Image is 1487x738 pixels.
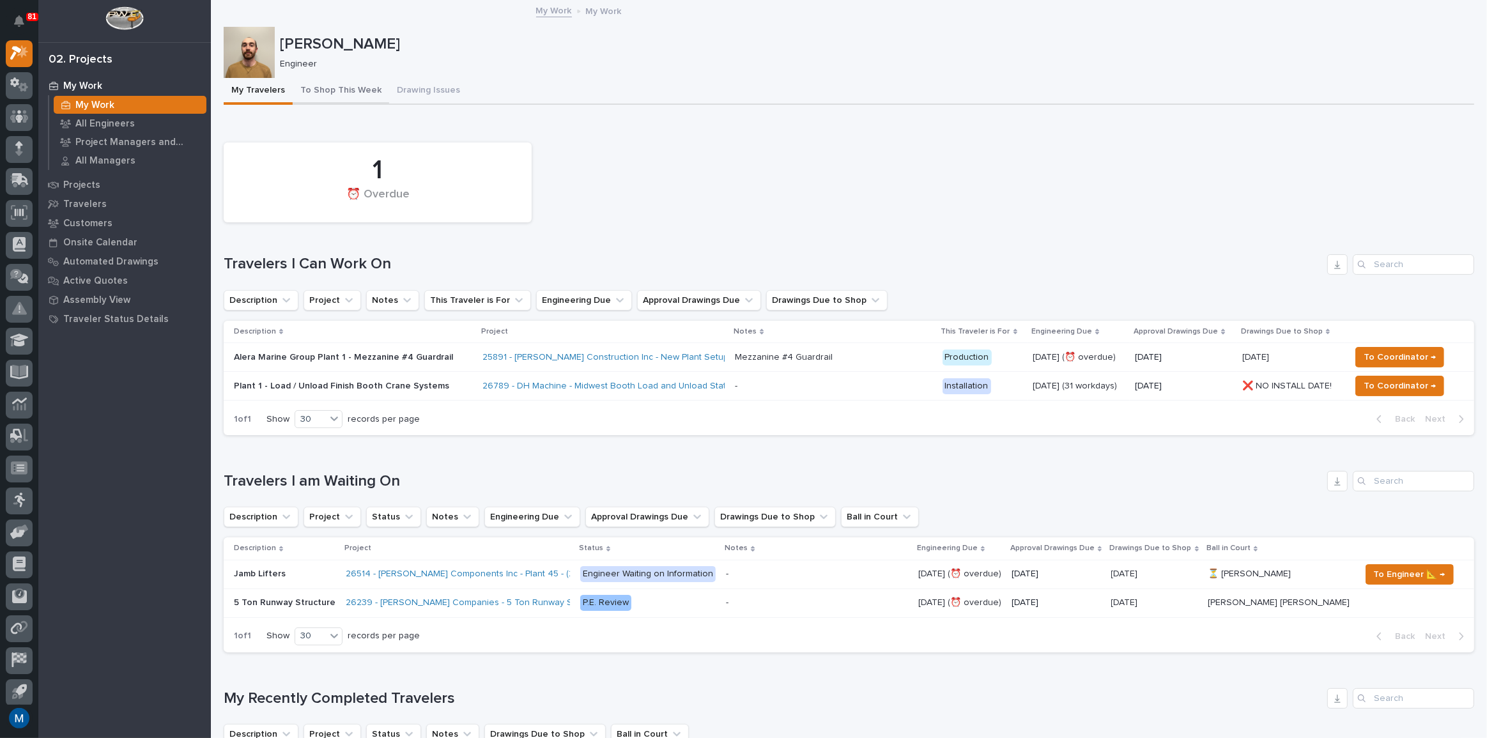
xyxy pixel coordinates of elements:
input: Search [1353,471,1474,491]
p: All Managers [75,155,135,167]
p: 5 Ton Runway Structure [234,595,338,608]
a: Customers [38,213,211,233]
p: [DATE] [1242,350,1272,363]
input: Search [1353,688,1474,709]
p: [DATE] (31 workdays) [1033,381,1125,392]
a: Automated Drawings [38,252,211,271]
span: Back [1387,413,1415,425]
p: Assembly View [63,295,130,306]
div: 30 [295,629,326,643]
button: Project [304,290,361,311]
tr: Jamb LiftersJamb Lifters 26514 - [PERSON_NAME] Components Inc - Plant 45 - (2) Hyperlite ¼ ton br... [224,560,1474,588]
button: Approval Drawings Due [585,507,709,527]
button: To Engineer 📐 → [1366,564,1454,585]
button: Next [1420,631,1474,642]
p: Ball in Court [1206,541,1251,555]
p: [PERSON_NAME] [PERSON_NAME] [1208,595,1352,608]
button: To Shop This Week [293,78,389,105]
p: 1 of 1 [224,404,261,435]
button: Engineering Due [536,290,632,311]
h1: My Recently Completed Travelers [224,689,1322,708]
input: Search [1353,254,1474,275]
div: Mezzanine #4 Guardrail [735,352,833,363]
button: Engineering Due [484,507,580,527]
p: Approval Drawings Due [1010,541,1095,555]
p: records per page [348,414,420,425]
tr: Alera Marine Group Plant 1 - Mezzanine #4 Guardrail25891 - [PERSON_NAME] Construction Inc - New P... [224,343,1474,372]
button: Drawings Due to Shop [766,290,888,311]
p: Onsite Calendar [63,237,137,249]
div: 1 [245,155,510,187]
a: All Managers [49,151,211,169]
div: 02. Projects [49,53,112,67]
p: Show [266,414,289,425]
span: To Coordinator → [1364,350,1436,365]
a: Active Quotes [38,271,211,290]
h1: Travelers I Can Work On [224,255,1322,273]
div: Installation [943,378,991,394]
tr: 5 Ton Runway Structure5 Ton Runway Structure 26239 - [PERSON_NAME] Companies - 5 Ton Runway Struc... [224,588,1474,617]
p: Drawings Due to Shop [1241,325,1323,339]
p: Notes [734,325,757,339]
p: Jamb Lifters [234,566,288,580]
a: My Work [49,96,211,114]
div: ⏰ Overdue [245,188,510,215]
p: [PERSON_NAME] [280,35,1469,54]
button: Approval Drawings Due [637,290,761,311]
button: users-avatar [6,705,33,732]
button: Ball in Court [841,507,919,527]
a: Onsite Calendar [38,233,211,252]
div: - [726,597,728,608]
p: Travelers [63,199,107,210]
button: Notes [366,290,419,311]
a: Projects [38,175,211,194]
p: Project [481,325,508,339]
button: To Coordinator → [1355,347,1444,367]
p: ❌ NO INSTALL DATE! [1242,378,1334,392]
p: records per page [348,631,420,642]
p: [DATE] [1111,566,1141,580]
a: 26239 - [PERSON_NAME] Companies - 5 Ton Runway Structure [346,597,605,608]
p: [DATE] (⏰ overdue) [1033,352,1125,363]
tr: Plant 1 - Load / Unload Finish Booth Crane Systems26789 - DH Machine - Midwest Booth Load and Unl... [224,372,1474,401]
p: Traveler Status Details [63,314,169,325]
p: Engineering Due [917,541,978,555]
p: 81 [28,12,36,21]
p: Status [579,541,603,555]
p: Projects [63,180,100,191]
div: - [726,569,728,580]
p: This Traveler is For [941,325,1010,339]
a: 25891 - [PERSON_NAME] Construction Inc - New Plant Setup - Mezzanine Project [482,352,812,363]
div: Notifications81 [16,15,33,36]
p: Approval Drawings Due [1134,325,1218,339]
span: Back [1387,631,1415,642]
p: Automated Drawings [63,256,158,268]
a: 26514 - [PERSON_NAME] Components Inc - Plant 45 - (2) Hyperlite ¼ ton bridge cranes; 24’ x 60’ [346,569,741,580]
button: Notifications [6,8,33,35]
p: Active Quotes [63,275,128,287]
button: To Coordinator → [1355,376,1444,396]
button: Project [304,507,361,527]
p: My Work [63,81,102,92]
a: Project Managers and Engineers [49,133,211,151]
p: Engineering Due [1031,325,1092,339]
img: Workspace Logo [105,6,143,30]
button: Back [1366,413,1420,425]
button: Drawing Issues [389,78,468,105]
a: All Engineers [49,114,211,132]
p: Description [234,541,276,555]
div: P.E. Review [580,595,631,611]
p: [DATE] [1135,381,1232,392]
a: Assembly View [38,290,211,309]
p: 1 of 1 [224,620,261,652]
p: [DATE] [1135,352,1232,363]
p: [DATE] (⏰ overdue) [918,566,1004,580]
div: - [735,381,737,392]
a: Traveler Status Details [38,309,211,328]
button: Drawings Due to Shop [714,507,836,527]
p: Notes [725,541,748,555]
a: My Work [536,3,572,17]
